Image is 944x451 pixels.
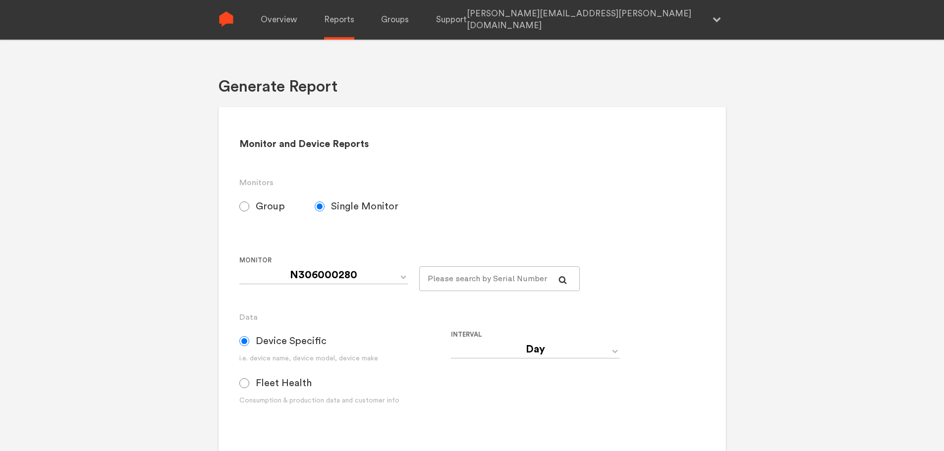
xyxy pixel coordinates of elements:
[239,177,705,189] h3: Monitors
[239,353,451,364] div: i.e. device name, device model, device make
[419,266,580,291] input: Please search by Serial Number
[239,336,249,346] input: Device Specific
[256,200,285,212] span: Group
[239,254,411,266] label: Monitor
[239,201,249,211] input: Group
[256,377,312,389] span: Fleet Health
[239,138,705,150] h2: Monitor and Device Reports
[239,311,705,323] h3: Data
[219,11,234,27] img: Sense Logo
[331,200,398,212] span: Single Monitor
[239,396,451,406] div: Consumption & production data and customer info
[451,329,655,341] label: Interval
[256,335,327,347] span: Device Specific
[239,378,249,388] input: Fleet Health
[315,201,325,211] input: Single Monitor
[419,254,572,266] label: For large monitor counts
[219,77,337,97] h1: Generate Report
